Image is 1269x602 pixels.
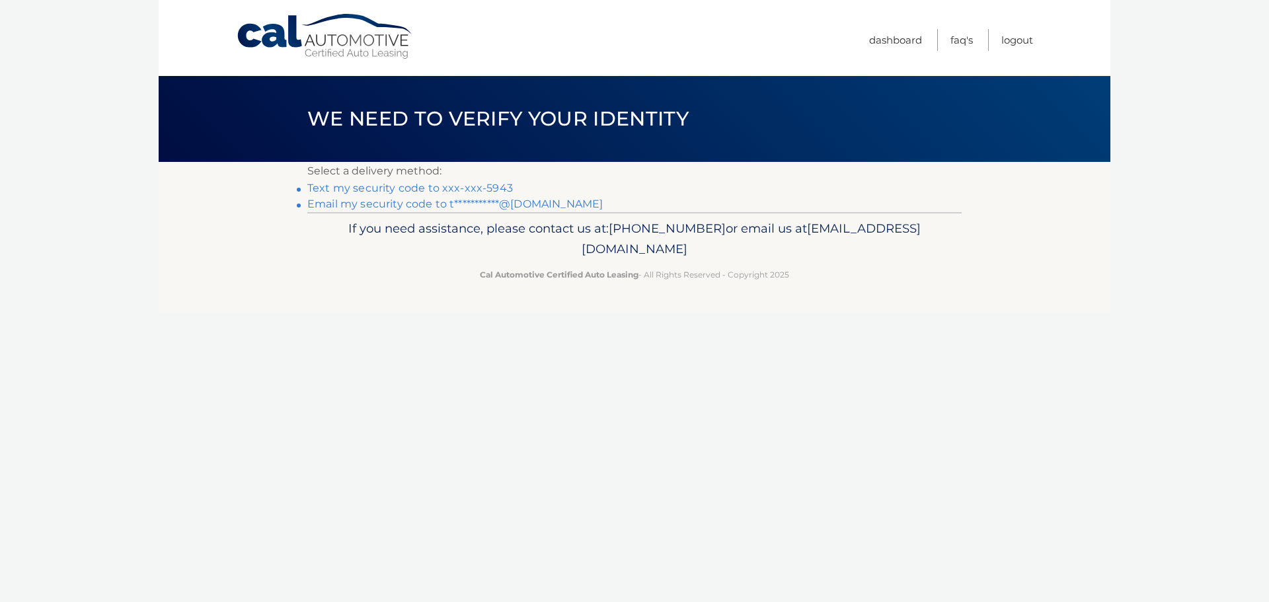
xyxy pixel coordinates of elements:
strong: Cal Automotive Certified Auto Leasing [480,270,638,280]
p: - All Rights Reserved - Copyright 2025 [316,268,953,282]
p: If you need assistance, please contact us at: or email us at [316,218,953,260]
a: Logout [1001,29,1033,51]
p: Select a delivery method: [307,162,962,180]
a: Cal Automotive [236,13,414,60]
a: Dashboard [869,29,922,51]
span: We need to verify your identity [307,106,689,131]
a: Text my security code to xxx-xxx-5943 [307,182,513,194]
span: [PHONE_NUMBER] [609,221,726,236]
a: FAQ's [950,29,973,51]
